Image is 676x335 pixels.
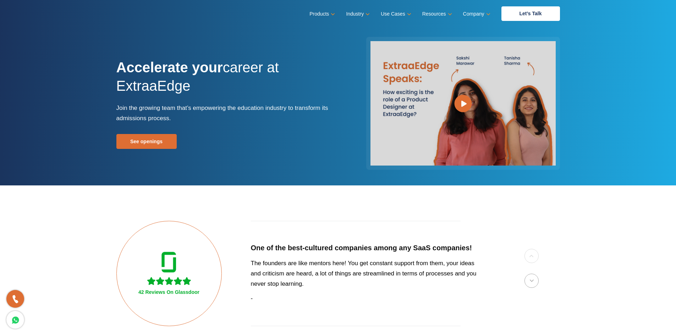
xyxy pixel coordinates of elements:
[116,60,223,75] strong: Accelerate your
[116,103,333,123] p: Join the growing team that’s empowering the education industry to transform its admissions process.
[501,6,560,21] a: Let’s Talk
[251,258,484,289] p: The founders are like mentors here! You get constant support from them, your ideas and criticism ...
[116,58,333,103] h1: career at ExtraaEdge
[251,244,484,252] h5: One of the best-cultured companies among any SaaS companies!
[422,9,451,19] a: Resources
[251,293,484,303] p: -
[309,9,334,19] a: Products
[116,134,177,149] a: See openings
[138,289,199,295] h3: 42 Reviews On Glassdoor
[463,9,489,19] a: Company
[346,9,368,19] a: Industry
[524,274,539,288] button: Next
[381,9,410,19] a: Use Cases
